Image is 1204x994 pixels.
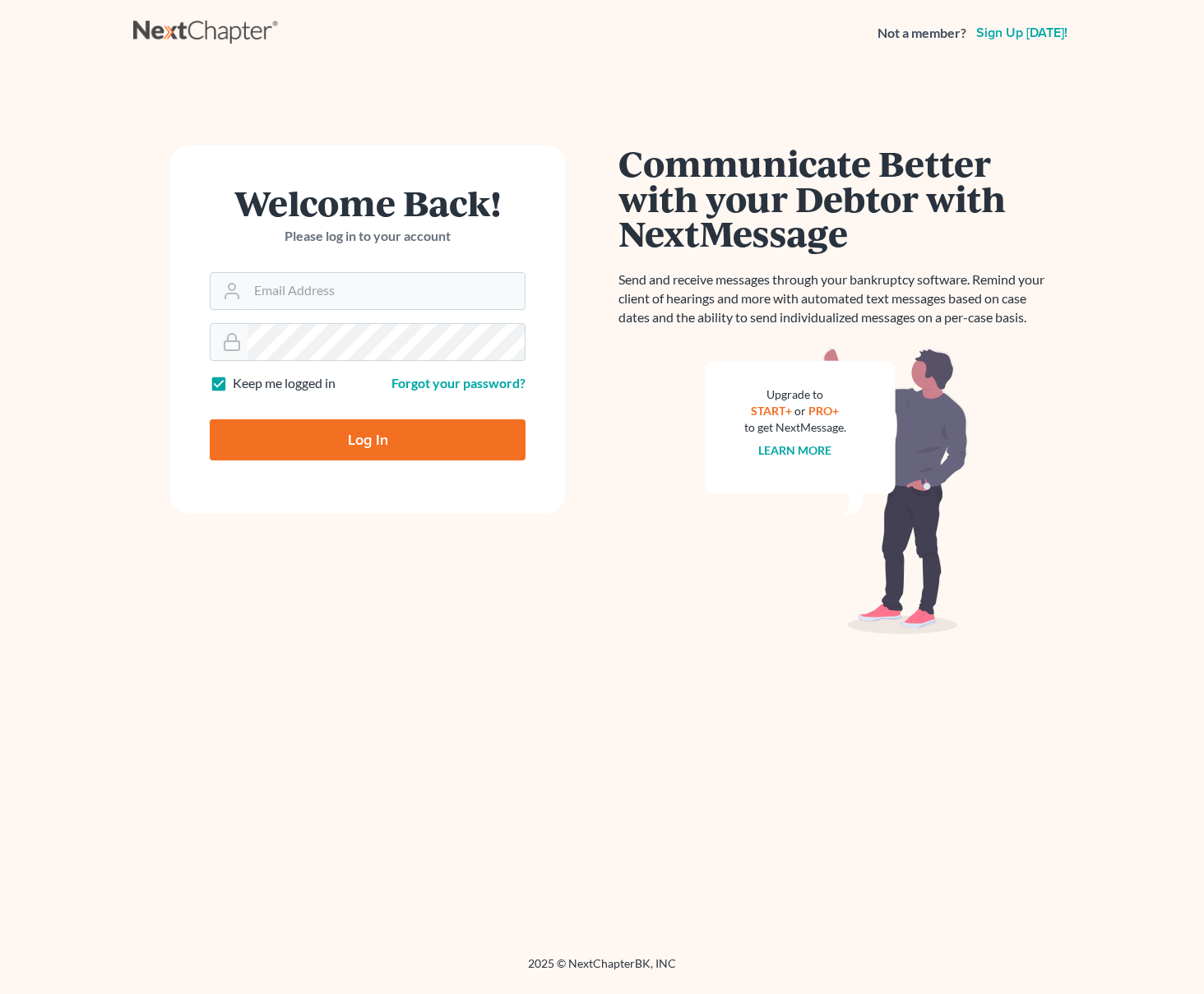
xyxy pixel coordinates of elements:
img: nextmessage_bg-59042aed3d76b12b5cd301f8e5b87938c9018125f34e5fa2b7a6b67550977c72.svg [705,347,968,635]
div: 2025 © NextChapterBK, INC [133,955,1071,985]
div: Upgrade to [744,386,846,403]
a: Learn more [759,443,832,457]
strong: Not a member? [878,24,966,43]
div: to get NextMessage. [744,419,846,436]
label: Keep me logged in [233,374,336,393]
a: Sign up [DATE]! [973,26,1071,39]
span: or [795,404,807,418]
a: START+ [752,404,793,418]
input: Log In [210,419,526,460]
p: Please log in to your account [210,227,526,246]
input: Email Address [248,273,525,309]
h1: Communicate Better with your Debtor with NextMessage [618,146,1054,251]
h1: Welcome Back! [210,185,526,220]
a: Forgot your password? [391,375,526,391]
a: PRO+ [809,404,840,418]
p: Send and receive messages through your bankruptcy software. Remind your client of hearings and mo... [618,270,1054,327]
